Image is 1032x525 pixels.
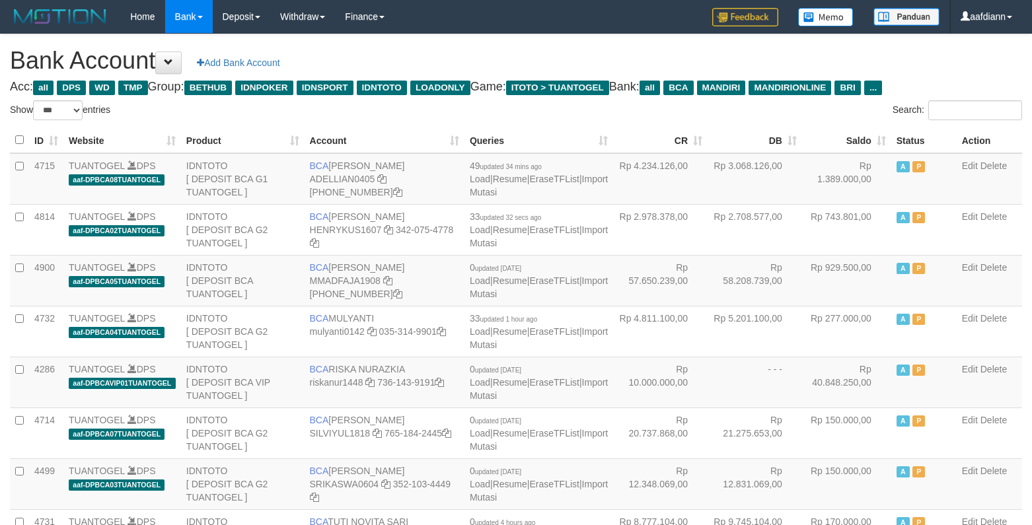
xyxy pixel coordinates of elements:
span: updated [DATE] [475,367,521,374]
img: Feedback.jpg [712,8,778,26]
span: updated [DATE] [475,468,521,475]
a: Delete [980,364,1007,374]
span: Paused [912,466,926,477]
a: mulyanti0142 [310,326,365,337]
span: WD [89,81,115,95]
span: Paused [912,212,926,223]
td: IDNTOTO [ DEPOSIT BCA G2 TUANTOGEL ] [181,458,305,509]
td: 4714 [29,407,63,458]
a: Delete [980,160,1007,171]
td: Rp 4.234.126,00 [613,153,708,205]
span: Active [897,466,910,477]
a: EraseTFList [529,326,579,337]
th: Product: activate to sort column ascending [181,127,305,153]
a: Edit [962,415,978,425]
td: 4499 [29,458,63,509]
a: Load [470,174,490,184]
a: Delete [980,313,1007,324]
td: Rp 150.000,00 [802,407,891,458]
span: IDNPOKER [235,81,293,95]
span: | | | [470,211,608,248]
span: BCA [310,415,329,425]
td: Rp 1.389.000,00 [802,153,891,205]
a: Import Mutasi [470,225,608,248]
td: RISKA NURAZKIA 736-143-9191 [305,357,464,407]
span: 0 [470,262,521,273]
td: DPS [63,153,181,205]
a: Load [470,225,490,235]
th: Queries: activate to sort column ascending [464,127,613,153]
a: EraseTFList [529,428,579,438]
td: DPS [63,204,181,255]
td: DPS [63,407,181,458]
td: DPS [63,306,181,357]
td: Rp 277.000,00 [802,306,891,357]
a: HENRYKUS1607 [310,225,382,235]
span: updated 34 mins ago [480,163,541,170]
a: Load [470,428,490,438]
a: EraseTFList [529,225,579,235]
a: Delete [980,262,1007,273]
td: Rp 2.708.577,00 [708,204,802,255]
th: Website: activate to sort column ascending [63,127,181,153]
a: Delete [980,415,1007,425]
td: Rp 57.650.239,00 [613,255,708,306]
td: DPS [63,255,181,306]
a: riskanur1448 [310,377,363,388]
a: Load [470,326,490,337]
td: IDNTOTO [ DEPOSIT BCA G1 TUANTOGEL ] [181,153,305,205]
a: Copy 3420754778 to clipboard [310,238,319,248]
span: Active [897,365,910,376]
a: Copy 4062282031 to clipboard [393,289,402,299]
a: TUANTOGEL [69,313,125,324]
a: Delete [980,211,1007,222]
a: Load [470,479,490,489]
a: Copy 3521034449 to clipboard [310,492,319,503]
a: EraseTFList [529,479,579,489]
span: Paused [912,415,926,427]
span: | | | [470,415,608,452]
a: Resume [493,225,527,235]
a: Import Mutasi [470,479,608,503]
a: Resume [493,428,527,438]
td: [PERSON_NAME] 352-103-4449 [305,458,464,509]
a: Copy 7651842445 to clipboard [442,428,451,438]
td: Rp 2.978.378,00 [613,204,708,255]
span: updated [DATE] [475,265,521,272]
td: IDNTOTO [ DEPOSIT BCA G2 TUANTOGEL ] [181,306,305,357]
a: Resume [493,377,527,388]
th: DB: activate to sort column ascending [708,127,802,153]
span: Active [897,314,910,325]
a: Copy MMADFAJA1908 to clipboard [383,275,392,286]
span: Active [897,212,910,223]
td: Rp 12.831.069,00 [708,458,802,509]
span: ITOTO > TUANTOGEL [506,81,609,95]
td: Rp 10.000.000,00 [613,357,708,407]
a: Import Mutasi [470,275,608,299]
a: Copy mulyanti0142 to clipboard [367,326,377,337]
td: 4715 [29,153,63,205]
span: 0 [470,364,521,374]
a: TUANTOGEL [69,415,125,425]
span: 0 [470,415,521,425]
a: MMADFAJA1908 [310,275,381,286]
span: TMP [118,81,148,95]
span: all [640,81,660,95]
span: aaf-DPBCA07TUANTOGEL [69,429,165,440]
th: CR: activate to sort column ascending [613,127,708,153]
td: [PERSON_NAME] 765-184-2445 [305,407,464,458]
span: 33 [470,211,541,222]
select: Showentries [33,100,83,120]
span: Paused [912,263,926,274]
td: IDNTOTO [ DEPOSIT BCA TUANTOGEL ] [181,255,305,306]
td: Rp 929.500,00 [802,255,891,306]
span: ... [864,81,882,95]
a: Copy 0353149901 to clipboard [437,326,446,337]
span: BCA [310,364,329,374]
span: | | | [470,160,608,197]
span: IDNSPORT [297,81,353,95]
a: Copy riskanur1448 to clipboard [365,377,375,388]
span: all [33,81,54,95]
span: Paused [912,314,926,325]
span: MANDIRI [697,81,746,95]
